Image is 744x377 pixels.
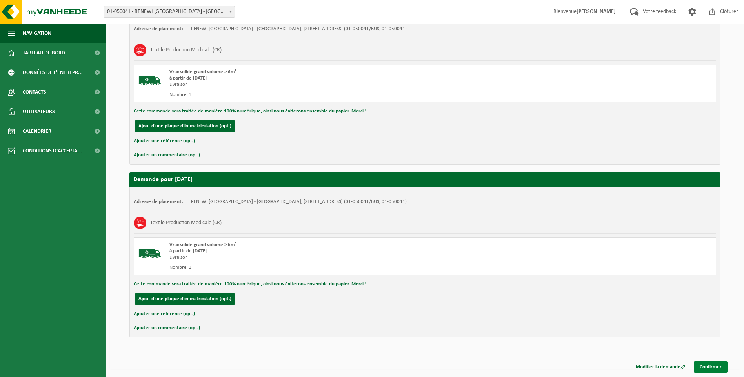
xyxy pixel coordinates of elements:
span: Utilisateurs [23,102,55,121]
span: Contacts [23,82,46,102]
span: 01-050041 - RENEWI BELGIUM - SERAING - SERAING [104,6,235,17]
strong: [PERSON_NAME] [577,9,616,14]
img: BL-SO-LV.png [138,69,162,92]
button: Ajouter une référence (opt.) [134,136,195,146]
button: Ajout d'une plaque d'immatriculation (opt.) [135,120,235,132]
div: Nombre: 1 [169,265,457,271]
span: Tableau de bord [23,43,65,63]
h3: Textile Production Medicale (CR) [150,217,222,229]
span: Vrac solide grand volume > 6m³ [169,69,236,74]
div: Livraison [169,82,457,88]
span: Vrac solide grand volume > 6m³ [169,242,236,247]
a: Confirmer [694,361,728,373]
h3: Textile Production Medicale (CR) [150,44,222,56]
button: Ajouter un commentaire (opt.) [134,150,200,160]
a: Modifier la demande [630,361,691,373]
td: RENEWI [GEOGRAPHIC_DATA] - [GEOGRAPHIC_DATA], [STREET_ADDRESS] (01-050041/BUS, 01-050041) [191,199,407,205]
button: Ajouter une référence (opt.) [134,309,195,319]
img: BL-SO-LV.png [138,242,162,265]
span: Calendrier [23,121,51,141]
strong: Adresse de placement: [134,26,183,31]
span: 01-050041 - RENEWI BELGIUM - SERAING - SERAING [104,6,235,18]
strong: Demande pour [DATE] [133,176,193,183]
span: Navigation [23,24,51,43]
div: Nombre: 1 [169,92,457,98]
span: Conditions d'accepta... [23,141,82,161]
button: Ajout d'une plaque d'immatriculation (opt.) [135,293,235,305]
button: Cette commande sera traitée de manière 100% numérique, ainsi nous éviterons ensemble du papier. M... [134,106,366,116]
strong: à partir de [DATE] [169,248,207,254]
strong: Adresse de placement: [134,199,183,204]
td: RENEWI [GEOGRAPHIC_DATA] - [GEOGRAPHIC_DATA], [STREET_ADDRESS] (01-050041/BUS, 01-050041) [191,26,407,32]
button: Cette commande sera traitée de manière 100% numérique, ainsi nous éviterons ensemble du papier. M... [134,279,366,289]
div: Livraison [169,254,457,261]
button: Ajouter un commentaire (opt.) [134,323,200,333]
strong: à partir de [DATE] [169,76,207,81]
span: Données de l'entrepr... [23,63,83,82]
